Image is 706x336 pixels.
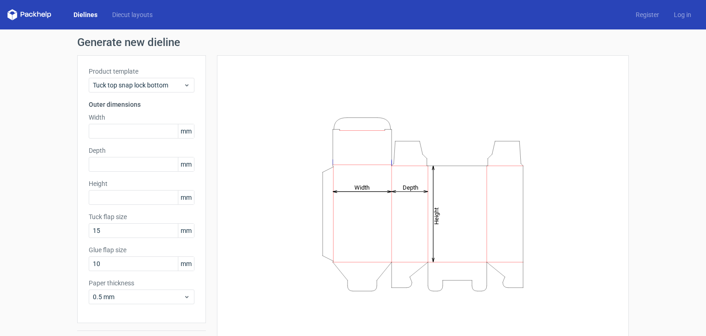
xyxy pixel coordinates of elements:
[666,10,699,19] a: Log in
[105,10,160,19] a: Diecut layouts
[89,278,194,288] label: Paper thickness
[433,207,440,224] tspan: Height
[77,37,629,48] h1: Generate new dieline
[178,257,194,271] span: mm
[89,146,194,155] label: Depth
[89,179,194,188] label: Height
[178,157,194,171] span: mm
[403,184,418,191] tspan: Depth
[354,184,370,191] tspan: Width
[178,191,194,204] span: mm
[89,245,194,255] label: Glue flap size
[89,212,194,221] label: Tuck flap size
[66,10,105,19] a: Dielines
[89,67,194,76] label: Product template
[178,224,194,238] span: mm
[93,81,183,90] span: Tuck top snap lock bottom
[89,100,194,109] h3: Outer dimensions
[93,292,183,301] span: 0.5 mm
[178,124,194,138] span: mm
[89,113,194,122] label: Width
[628,10,666,19] a: Register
